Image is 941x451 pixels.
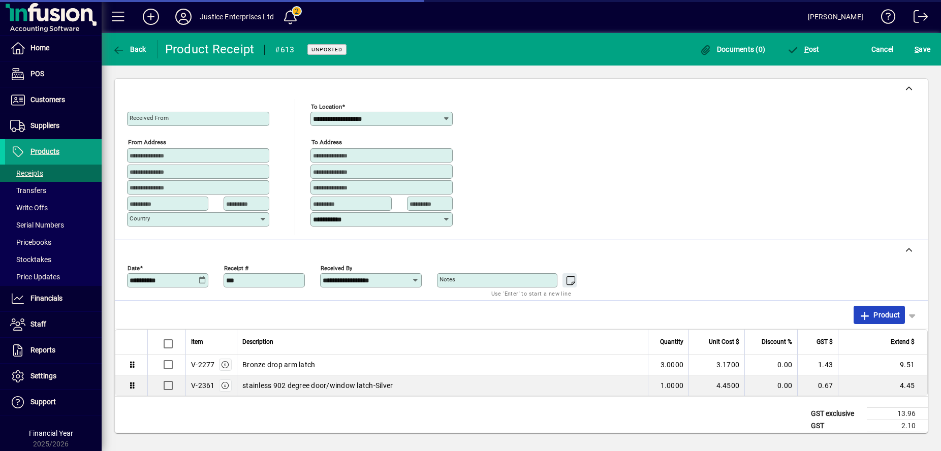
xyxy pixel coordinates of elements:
[5,113,102,139] a: Suppliers
[5,338,102,363] a: Reports
[165,41,255,57] div: Product Receipt
[915,41,930,57] span: ave
[224,264,248,271] mat-label: Receipt #
[838,375,927,396] td: 4.45
[5,390,102,415] a: Support
[5,87,102,113] a: Customers
[699,45,765,53] span: Documents (0)
[5,234,102,251] a: Pricebooks
[867,420,928,432] td: 2.10
[806,420,867,432] td: GST
[5,286,102,311] a: Financials
[854,306,905,324] button: Product
[867,407,928,420] td: 13.96
[648,375,688,396] td: 1.0000
[787,45,820,53] span: ost
[5,216,102,234] a: Serial Numbers
[871,41,894,57] span: Cancel
[10,273,60,281] span: Price Updates
[30,372,56,380] span: Settings
[10,255,51,264] span: Stocktakes
[648,355,688,375] td: 3.0000
[806,407,867,420] td: GST exclusive
[311,46,342,53] span: Unposted
[10,238,51,246] span: Pricebooks
[10,204,48,212] span: Write Offs
[5,312,102,337] a: Staff
[311,103,342,110] mat-label: To location
[130,215,150,222] mat-label: Country
[10,169,43,177] span: Receipts
[5,182,102,199] a: Transfers
[30,294,62,302] span: Financials
[275,42,294,58] div: #613
[869,40,896,58] button: Cancel
[906,2,928,35] a: Logout
[817,336,833,347] span: GST $
[797,375,838,396] td: 0.67
[491,287,571,299] mat-hint: Use 'Enter' to start a new line
[30,95,65,104] span: Customers
[744,355,797,375] td: 0.00
[237,355,648,375] td: Bronze drop arm latch
[10,221,64,229] span: Serial Numbers
[784,40,822,58] button: Post
[30,70,44,78] span: POS
[5,251,102,268] a: Stocktakes
[5,268,102,285] a: Price Updates
[716,380,740,391] span: 4.4500
[242,336,273,347] span: Description
[762,336,792,347] span: Discount %
[10,186,46,195] span: Transfers
[130,114,169,121] mat-label: Received From
[5,199,102,216] a: Write Offs
[859,307,900,323] span: Product
[30,398,56,406] span: Support
[838,355,927,375] td: 9.51
[167,8,200,26] button: Profile
[806,432,867,444] td: GST inclusive
[191,360,215,370] div: V-2277
[5,364,102,389] a: Settings
[191,380,215,391] div: V-2361
[200,9,274,25] div: Justice Enterprises Ltd
[873,2,896,35] a: Knowledge Base
[5,36,102,61] a: Home
[29,429,73,437] span: Financial Year
[30,320,46,328] span: Staff
[110,40,149,58] button: Back
[697,40,768,58] button: Documents (0)
[112,45,146,53] span: Back
[5,165,102,182] a: Receipts
[797,355,838,375] td: 1.43
[744,375,797,396] td: 0.00
[5,61,102,87] a: POS
[915,45,919,53] span: S
[867,432,928,444] td: 16.06
[709,336,739,347] span: Unit Cost $
[808,9,863,25] div: [PERSON_NAME]
[30,44,49,52] span: Home
[660,336,683,347] span: Quantity
[912,40,933,58] button: Save
[321,264,352,271] mat-label: Received by
[102,40,158,58] app-page-header-button: Back
[716,360,740,370] span: 3.1700
[30,147,59,155] span: Products
[237,375,648,396] td: stainless 902 degree door/window latch-Silver
[128,264,140,271] mat-label: Date
[440,276,455,283] mat-label: Notes
[30,346,55,354] span: Reports
[135,8,167,26] button: Add
[891,336,915,347] span: Extend $
[191,336,203,347] span: Item
[804,45,809,53] span: P
[30,121,59,130] span: Suppliers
